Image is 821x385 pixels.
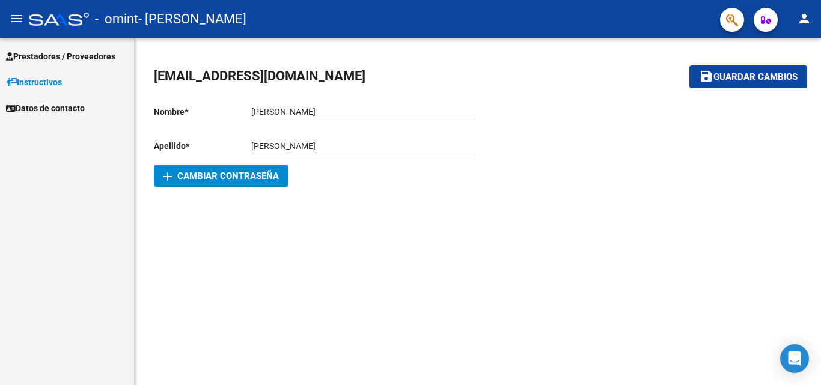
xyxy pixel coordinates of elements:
[699,69,713,83] mat-icon: save
[713,72,798,83] span: Guardar cambios
[6,76,62,89] span: Instructivos
[163,171,279,181] span: Cambiar Contraseña
[10,11,24,26] mat-icon: menu
[138,6,246,32] span: - [PERSON_NAME]
[689,65,807,88] button: Guardar cambios
[154,68,365,83] span: [EMAIL_ADDRESS][DOMAIN_NAME]
[154,105,251,118] p: Nombre
[797,11,811,26] mat-icon: person
[780,344,809,373] div: Open Intercom Messenger
[6,50,115,63] span: Prestadores / Proveedores
[6,102,85,115] span: Datos de contacto
[160,169,175,184] mat-icon: add
[95,6,138,32] span: - omint
[154,165,288,187] button: Cambiar Contraseña
[154,139,251,153] p: Apellido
